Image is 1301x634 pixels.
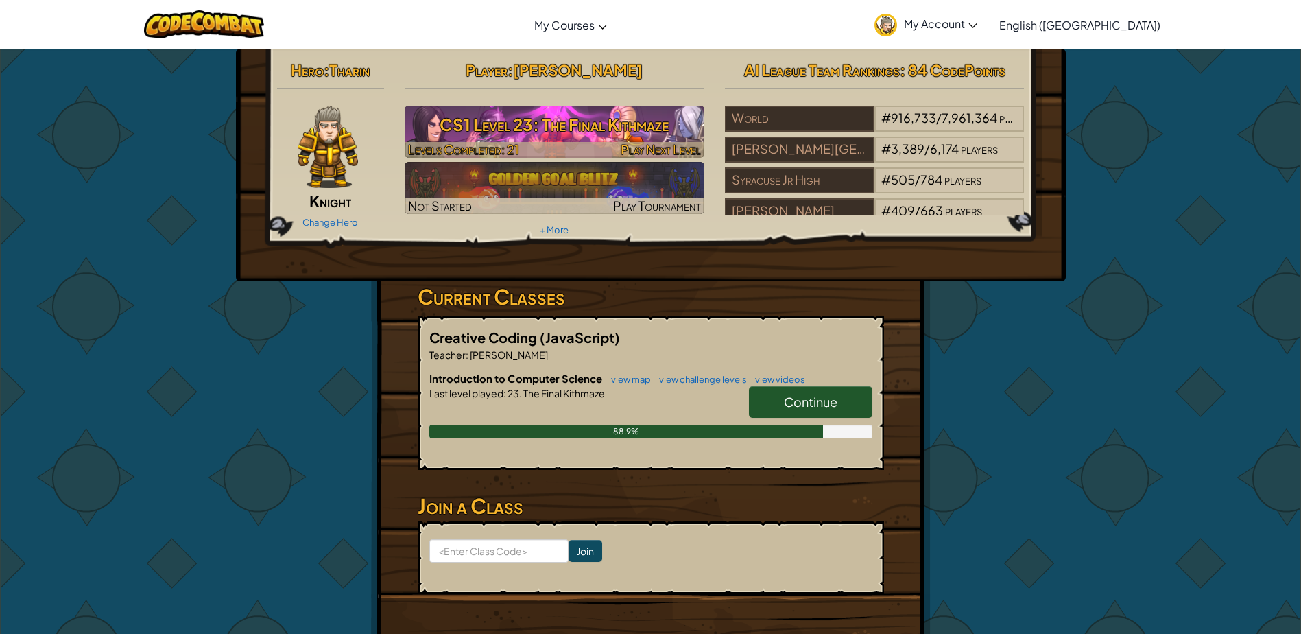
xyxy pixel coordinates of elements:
span: Player [466,60,508,80]
div: World [725,106,874,132]
span: 409 [891,202,915,218]
span: Levels Completed: 21 [408,141,519,157]
span: players [999,110,1036,126]
img: CS1 Level 23: The Final Kithmaze [405,106,704,158]
span: 784 [920,172,942,187]
img: knight-pose.png [298,106,358,188]
span: My Account [904,16,977,31]
span: / [924,141,930,156]
a: view videos [748,374,805,385]
span: / [936,110,942,126]
span: My Courses [534,18,595,32]
span: players [961,141,998,156]
a: [PERSON_NAME]#409/663players [725,211,1025,227]
a: World#916,733/7,961,364players [725,119,1025,134]
span: 663 [920,202,943,218]
span: (JavaScript) [540,329,620,346]
span: 23. [506,387,522,399]
input: Join [569,540,602,562]
span: Continue [784,394,837,410]
h3: Current Classes [418,281,884,312]
span: [PERSON_NAME] [468,349,548,361]
a: Play Next Level [405,106,704,158]
span: Tharin [329,60,370,80]
span: 3,389 [891,141,924,156]
span: : [508,60,513,80]
span: / [915,202,920,218]
div: [PERSON_NAME] [725,198,874,224]
span: Last level played [429,387,503,399]
span: : 84 CodePoints [900,60,1005,80]
span: 6,174 [930,141,959,156]
a: Syracuse Jr High#505/784players [725,180,1025,196]
span: English ([GEOGRAPHIC_DATA]) [999,18,1160,32]
span: : [503,387,506,399]
div: Syracuse Jr High [725,167,874,193]
span: [PERSON_NAME] [513,60,643,80]
span: : [466,349,468,361]
span: 7,961,364 [942,110,997,126]
a: [PERSON_NAME][GEOGRAPHIC_DATA]#3,389/6,174players [725,150,1025,165]
div: [PERSON_NAME][GEOGRAPHIC_DATA] [725,137,874,163]
img: Golden Goal [405,162,704,214]
span: 505 [891,172,915,187]
a: Not StartedPlay Tournament [405,162,704,214]
span: 916,733 [891,110,936,126]
input: <Enter Class Code> [429,539,569,563]
a: view challenge levels [652,374,747,385]
a: My Account [868,3,984,46]
span: Play Tournament [613,198,701,213]
span: AI League Team Rankings [744,60,900,80]
span: Knight [309,191,351,211]
a: My Courses [527,6,614,43]
span: # [881,110,891,126]
span: Creative Coding [429,329,540,346]
img: CodeCombat logo [144,10,264,38]
a: English ([GEOGRAPHIC_DATA]) [992,6,1167,43]
span: # [881,141,891,156]
h3: CS1 Level 23: The Final Kithmaze [405,109,704,140]
a: view map [604,374,651,385]
span: Not Started [408,198,472,213]
a: Change Hero [302,217,358,228]
span: / [915,172,920,187]
span: Hero [291,60,324,80]
h3: Join a Class [418,491,884,521]
span: The Final Kithmaze [522,387,605,399]
span: players [945,202,982,218]
img: avatar [874,14,897,36]
a: + More [540,224,569,235]
span: Introduction to Computer Science [429,372,604,385]
span: # [881,202,891,218]
div: 88.9% [429,425,823,438]
span: # [881,172,891,187]
span: Play Next Level [621,141,701,157]
span: : [324,60,329,80]
span: Teacher [429,349,466,361]
span: players [944,172,981,187]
